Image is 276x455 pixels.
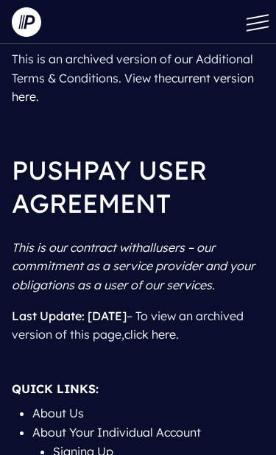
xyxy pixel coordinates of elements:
[12,308,127,323] span: Last Update: [DATE]
[12,301,264,350] p: – To view an archived version of this page, .
[12,240,142,255] i: This is our contract with
[12,44,264,113] p: This is an archived version of our Additional Terms & Conditions. View the .
[142,240,155,255] i: all
[12,240,255,292] i: users – our commitment as a service provider and your obligations as a user of our services.
[124,327,176,342] a: click here
[32,425,201,440] a: About Your Individual Account
[12,142,264,233] h1: PUSHPAY USER AGREEMENT
[12,381,99,396] strong: QUICK LINKS:
[32,406,84,420] a: About Us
